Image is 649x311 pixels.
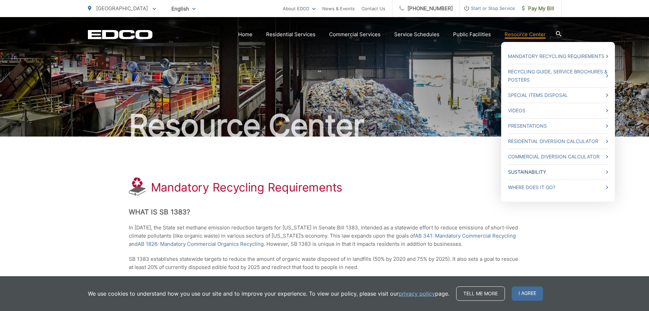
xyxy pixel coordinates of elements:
a: Presentations [508,122,608,130]
a: About EDCO [283,4,315,13]
a: Contact Us [361,4,385,13]
a: Service Schedules [394,30,439,39]
a: Residential Services [266,30,315,39]
a: Recycling Guide, Service Brochures & Posters [508,68,608,84]
a: AB 1826: Mandatory Commercial Organics Recycling [138,240,264,248]
a: Sustainability [508,168,608,176]
span: English [166,3,201,15]
a: Residential Diversion Calculator [508,137,608,145]
a: Commercial Services [329,30,381,39]
a: News & Events [322,4,355,13]
h2: What is SB 1383? [129,208,521,216]
span: Pay My Bill [522,4,554,13]
p: In [DATE], the State set methane emission reduction targets for [US_STATE] in Senate Bill 1383, i... [129,224,521,248]
a: Where Does it Go? [508,183,608,192]
a: Videos [508,107,608,115]
a: Tell me more [456,286,505,301]
a: AB 341: Mandatory Commercial Recycling [415,232,516,240]
a: privacy policy [399,289,435,298]
span: [GEOGRAPHIC_DATA] [96,5,148,12]
p: SB 1383 establishes statewide targets to reduce the amount of organic waste disposed of in landfi... [129,255,521,271]
a: Public Facilities [453,30,491,39]
a: Home [238,30,252,39]
span: I agree [512,286,543,301]
h2: Resource Center [88,109,561,143]
a: Resource Center [505,30,546,39]
a: Special Items Disposal [508,91,608,99]
h1: Mandatory Recycling Requirements [151,181,342,194]
p: We use cookies to understand how you use our site and to improve your experience. To view our pol... [88,289,449,298]
a: Mandatory Recycling Requirements [508,52,608,60]
a: Commercial Diversion Calculator [508,153,608,161]
a: EDCD logo. Return to the homepage. [88,30,153,39]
